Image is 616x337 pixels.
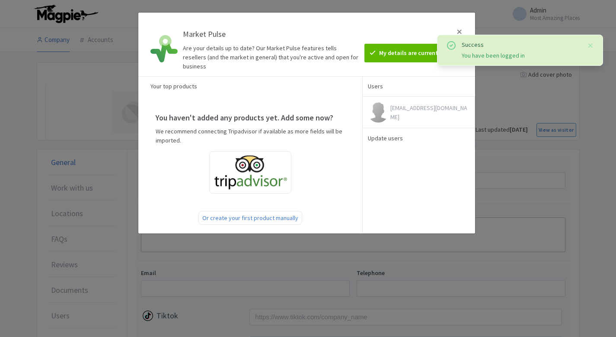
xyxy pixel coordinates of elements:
[156,127,345,145] p: We recommend connecting Tripadvisor if available as more fields will be imported.
[587,40,594,51] button: Close
[150,35,178,62] img: market_pulse-1-0a5220b3d29e4a0de46fb7534bebe030.svg
[183,44,359,71] div: Are your details up to date? Our Market Pulse features tells resellers (and the market in general...
[198,211,302,225] div: Or create your first product manually
[364,44,443,62] btn: My details are current
[213,155,287,190] img: ta_logo-885a1c64328048f2535e39284ba9d771.png
[138,76,362,96] div: Your top products
[390,104,469,122] div: [EMAIL_ADDRESS][DOMAIN_NAME]
[363,76,475,96] div: Users
[156,113,345,122] h4: You haven't added any products yet. Add some now?
[368,102,389,123] img: contact-b11cc6e953956a0c50a2f97983291f06.png
[462,40,580,49] div: Success
[462,51,580,60] div: You have been logged in
[183,30,359,39] h4: Market Pulse
[368,133,469,143] div: Update users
